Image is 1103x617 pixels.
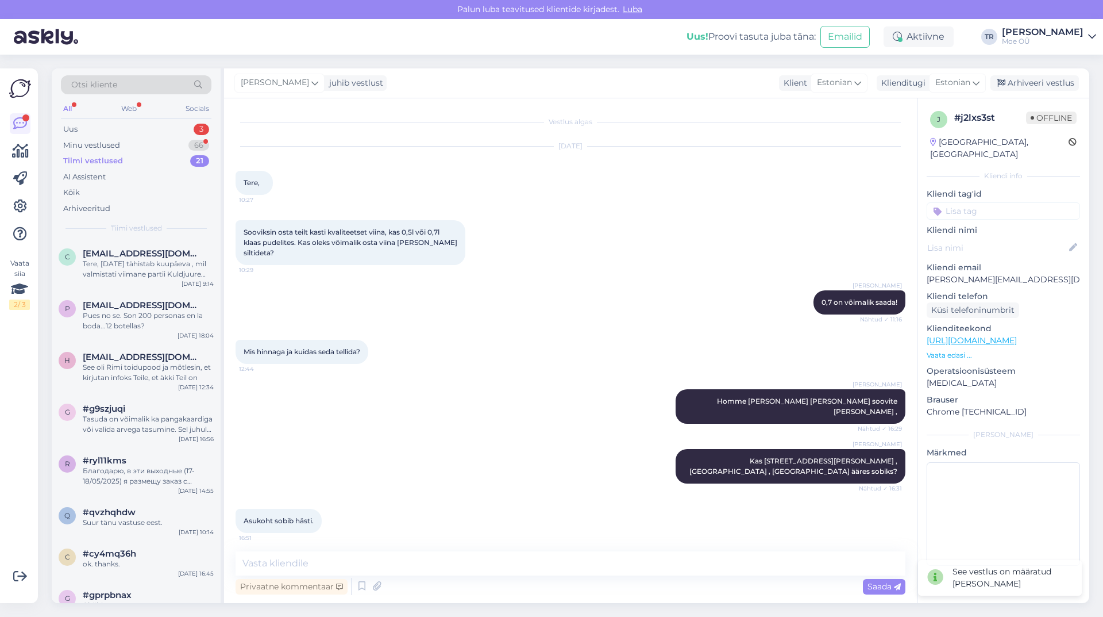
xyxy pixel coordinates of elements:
span: c [65,553,70,561]
p: Vaata edasi ... [927,350,1080,361]
span: Asukoht sobib hästi. [244,516,314,525]
span: 0,7 on võimalik saada! [822,298,897,306]
p: [PERSON_NAME][EMAIL_ADDRESS][DOMAIN_NAME] [927,274,1080,286]
span: #cy4mq36h [83,549,136,559]
div: ok. thanks. [83,559,214,569]
div: Aktiivne [884,26,954,47]
div: [DATE] [236,141,905,151]
span: 16:51 [239,534,282,542]
p: Brauser [927,394,1080,406]
div: [DATE] 12:34 [178,383,214,392]
div: [DATE] 9:14 [182,279,214,288]
span: hantokask31@icloud.com [83,352,202,362]
span: Kas [STREET_ADDRESS][PERSON_NAME] ,[GEOGRAPHIC_DATA] , [GEOGRAPHIC_DATA] ääres sobiks? [689,457,897,476]
div: See oli Rimi toidupood ja mõtlesin, et kirjutan infoks Teile, et äkki Teil on [83,362,214,383]
span: paulyarza@gmail.com [83,300,202,311]
div: 21 [190,155,209,167]
span: g [65,594,70,603]
div: [DATE] 10:14 [179,528,214,536]
span: Mis hinnaga ja kuidas seda tellida? [244,347,360,356]
span: [PERSON_NAME] [853,380,902,389]
span: q [64,511,70,520]
span: p [65,304,70,313]
p: Chrome [TECHNICAL_ID] [927,406,1080,418]
div: Uus [63,124,78,135]
span: Estonian [935,76,970,89]
div: Благодарю, в эти выходные (17-18/05/2025) я размещу заказ с доставкой в постомат радом с [GEOGRAP... [83,466,214,486]
span: [PERSON_NAME] [853,281,902,290]
span: j [937,115,940,124]
span: charlottejents@gmail.com [83,248,202,259]
b: Uus! [687,31,708,42]
span: r [65,459,70,468]
div: Klienditugi [877,77,925,89]
div: [GEOGRAPHIC_DATA], [GEOGRAPHIC_DATA] [930,136,1069,160]
div: Küsi telefoninumbrit [927,302,1019,318]
p: Kliendi telefon [927,290,1080,302]
span: Otsi kliente [71,79,117,91]
div: Arhiveeritud [63,203,110,214]
div: [PERSON_NAME] [927,430,1080,440]
div: Vaata siia [9,258,30,310]
div: AI Assistent [63,171,106,183]
input: Lisa tag [927,202,1080,220]
span: Estonian [817,76,852,89]
div: [DATE] 16:56 [179,435,214,443]
span: g [65,408,70,416]
div: [DATE] 16:45 [178,569,214,578]
div: Proovi tasuta juba täna: [687,30,816,44]
span: Luba [619,4,646,14]
input: Lisa nimi [927,242,1067,254]
p: Märkmed [927,447,1080,459]
span: Offline [1026,112,1077,124]
p: [MEDICAL_DATA] [927,377,1080,389]
div: Kliendi info [927,171,1080,181]
div: Aitäh! [83,600,214,611]
div: 3 [194,124,209,135]
div: # j2lxs3st [954,111,1026,125]
div: TR [981,29,997,45]
div: Tasuda on võimalik ka pangakaardiga või valida arvega tasumine. Sel juhul saadame arve teile emai... [83,414,214,435]
div: Pues no se. Son 200 personas en la boda...12 botellas? [83,311,214,331]
span: Tere, [244,178,260,187]
div: Privaatne kommentaar [236,579,348,595]
div: Vestlus algas [236,117,905,127]
span: Tiimi vestlused [111,223,162,233]
span: Sooviksin osta teilt kasti kvaliteetset viina, kas 0,5l või 0,7l klaas pudelites. Kas oleks võima... [244,228,459,257]
div: Moe OÜ [1002,37,1083,46]
div: Tere, [DATE] tähistab kuupäeva , mil valmistati viimane partii Kuldjuure viina. [83,259,214,279]
p: Kliendi nimi [927,224,1080,236]
span: #qvzhqhdw [83,507,136,518]
div: [DATE] 18:04 [178,331,214,340]
div: Tiimi vestlused [63,155,123,167]
div: Suur tänu vastuse eest. [83,518,214,528]
span: #g9szjuqi [83,404,125,414]
p: Klienditeekond [927,323,1080,335]
a: [URL][DOMAIN_NAME] [927,335,1017,346]
p: Kliendi tag'id [927,188,1080,200]
span: [PERSON_NAME] [853,440,902,449]
span: Saada [867,581,901,592]
div: 2 / 3 [9,300,30,310]
div: Klient [779,77,807,89]
div: [PERSON_NAME] [1002,28,1083,37]
span: Nähtud ✓ 11:16 [859,315,902,324]
div: [DATE] 14:55 [178,486,214,495]
span: 10:27 [239,196,282,204]
span: Nähtud ✓ 16:29 [858,424,902,433]
div: Web [119,101,139,116]
span: h [64,356,70,365]
div: All [61,101,74,116]
div: Minu vestlused [63,140,120,151]
div: Arhiveeri vestlus [990,75,1079,91]
span: 10:29 [239,266,282,274]
span: #ryl11kms [83,455,126,466]
span: #gprpbnax [83,590,132,600]
span: c [65,252,70,261]
div: Kõik [63,187,80,198]
p: Operatsioonisüsteem [927,365,1080,377]
span: Nähtud ✓ 16:31 [859,484,902,493]
div: juhib vestlust [325,77,383,89]
div: Socials [183,101,211,116]
img: Askly Logo [9,78,31,99]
